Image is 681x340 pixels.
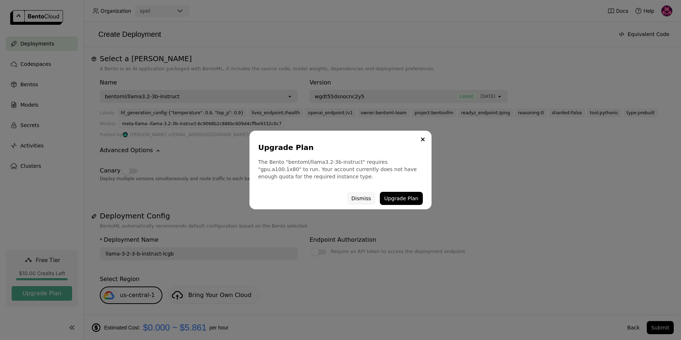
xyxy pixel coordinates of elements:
button: Dismiss [347,192,375,205]
div: The Bento "bentoml/llama3.2-3b-instruct" requires "gpu.a100.1x80" to run. Your account currently ... [258,158,423,180]
button: Close [418,135,427,144]
button: Upgrade Plan [380,192,423,205]
div: dialog [249,131,432,209]
div: Upgrade Plan [258,142,420,153]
